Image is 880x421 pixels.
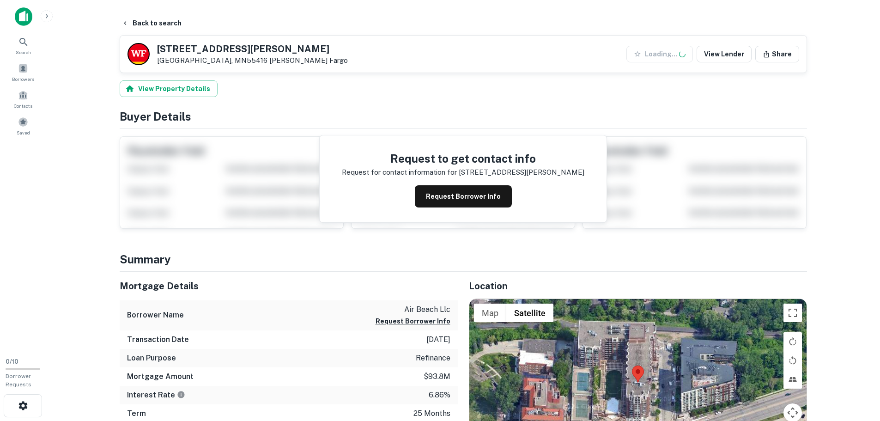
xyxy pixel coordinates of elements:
[376,304,450,315] p: air beach llc
[469,279,807,293] h5: Location
[424,371,450,382] p: $93.8m
[120,80,218,97] button: View Property Details
[127,353,176,364] h6: Loan Purpose
[118,15,185,31] button: Back to search
[127,408,146,419] h6: Term
[413,408,450,419] p: 25 months
[127,310,184,321] h6: Borrower Name
[783,332,802,351] button: Rotate map clockwise
[342,167,457,178] p: Request for contact information for
[783,351,802,370] button: Rotate map counterclockwise
[269,56,348,64] a: [PERSON_NAME] Fargo
[127,371,194,382] h6: Mortgage Amount
[120,251,807,268] h4: Summary
[127,334,189,345] h6: Transaction Date
[755,46,799,62] button: Share
[127,390,185,401] h6: Interest Rate
[120,279,458,293] h5: Mortgage Details
[6,373,31,388] span: Borrower Requests
[415,185,512,207] button: Request Borrower Info
[3,33,43,58] a: Search
[3,113,43,138] a: Saved
[459,167,584,178] p: [STREET_ADDRESS][PERSON_NAME]
[6,358,18,365] span: 0 / 10
[426,334,450,345] p: [DATE]
[429,390,450,401] p: 6.86%
[834,347,880,391] iframe: Chat Widget
[342,150,584,167] h4: Request to get contact info
[697,46,752,62] a: View Lender
[783,370,802,389] button: Tilt map
[3,86,43,111] a: Contacts
[506,304,553,322] button: Show satellite imagery
[783,304,802,322] button: Toggle fullscreen view
[14,102,32,110] span: Contacts
[17,129,30,136] span: Saved
[16,49,31,56] span: Search
[376,316,450,327] button: Request Borrower Info
[15,7,32,26] img: capitalize-icon.png
[474,304,506,322] button: Show street map
[416,353,450,364] p: refinance
[157,56,348,65] p: [GEOGRAPHIC_DATA], MN55416
[157,44,348,54] h5: [STREET_ADDRESS][PERSON_NAME]
[120,108,807,125] h4: Buyer Details
[12,75,34,83] span: Borrowers
[177,390,185,399] svg: The interest rates displayed on the website are for informational purposes only and may be report...
[3,60,43,85] a: Borrowers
